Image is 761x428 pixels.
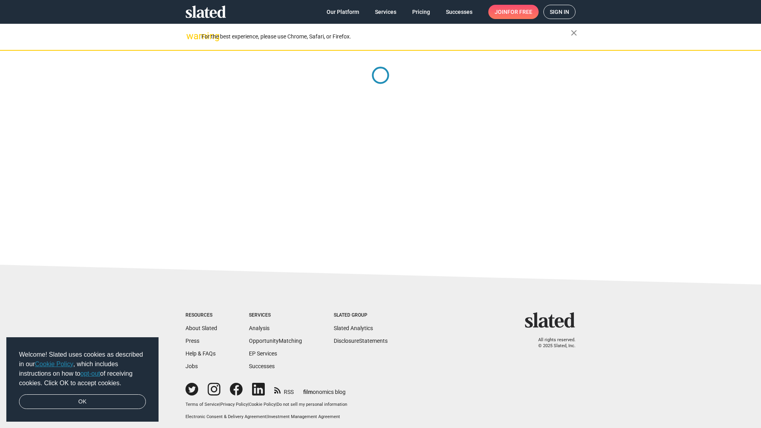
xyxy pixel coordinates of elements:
[495,5,532,19] span: Join
[185,325,217,331] a: About Slated
[530,337,576,349] p: All rights reserved. © 2025 Slated, Inc.
[327,5,359,19] span: Our Platform
[249,312,302,319] div: Services
[6,337,159,422] div: cookieconsent
[369,5,403,19] a: Services
[19,394,146,409] a: dismiss cookie message
[249,402,275,407] a: Cookie Policy
[185,363,198,369] a: Jobs
[266,414,268,419] span: |
[488,5,539,19] a: Joinfor free
[219,402,220,407] span: |
[185,402,219,407] a: Terms of Service
[19,350,146,388] span: Welcome! Slated uses cookies as described in our , which includes instructions on how to of recei...
[201,31,571,42] div: For the best experience, please use Chrome, Safari, or Firefox.
[185,312,217,319] div: Resources
[249,363,275,369] a: Successes
[249,325,270,331] a: Analysis
[268,414,340,419] a: Investment Management Agreement
[303,389,313,395] span: film
[185,414,266,419] a: Electronic Consent & Delivery Agreement
[277,402,347,408] button: Do not sell my personal information
[80,370,100,377] a: opt-out
[185,338,199,344] a: Press
[249,338,302,344] a: OpportunityMatching
[507,5,532,19] span: for free
[334,325,373,331] a: Slated Analytics
[569,28,579,38] mat-icon: close
[249,350,277,357] a: EP Services
[334,312,388,319] div: Slated Group
[375,5,396,19] span: Services
[35,361,73,367] a: Cookie Policy
[440,5,479,19] a: Successes
[334,338,388,344] a: DisclosureStatements
[320,5,365,19] a: Our Platform
[406,5,436,19] a: Pricing
[186,31,196,41] mat-icon: warning
[220,402,248,407] a: Privacy Policy
[274,384,294,396] a: RSS
[550,5,569,19] span: Sign in
[446,5,472,19] span: Successes
[275,402,277,407] span: |
[303,382,346,396] a: filmonomics blog
[412,5,430,19] span: Pricing
[248,402,249,407] span: |
[185,350,216,357] a: Help & FAQs
[543,5,576,19] a: Sign in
